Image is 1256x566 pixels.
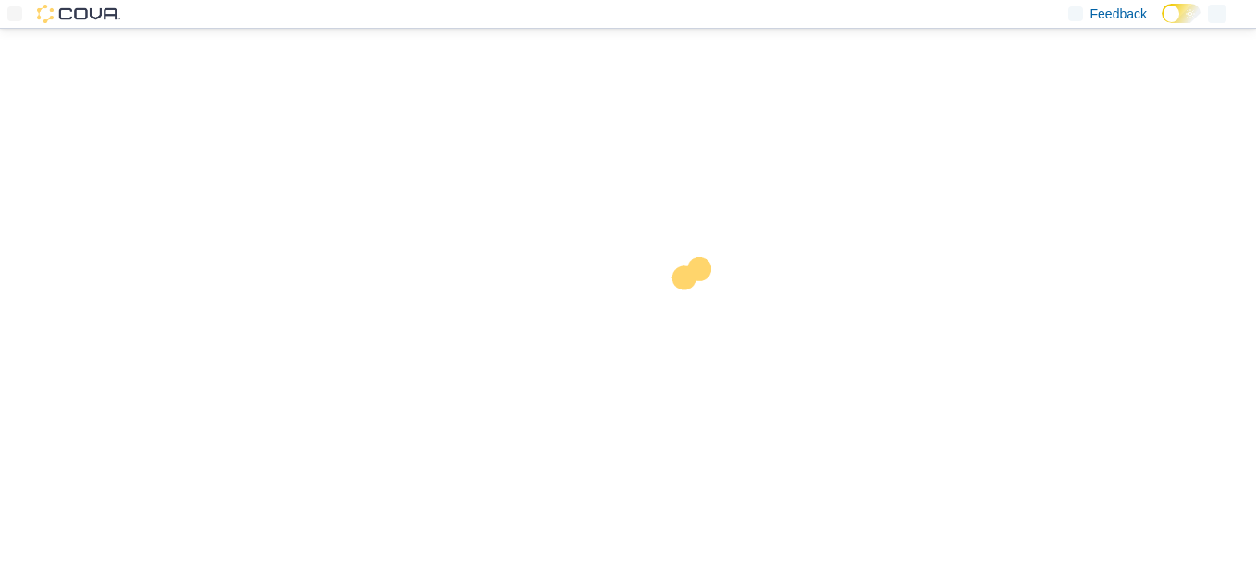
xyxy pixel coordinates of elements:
span: Feedback [1090,5,1147,23]
input: Dark Mode [1162,4,1201,23]
span: Dark Mode [1162,23,1163,24]
img: cova-loader [628,243,767,382]
img: Cova [37,5,120,23]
